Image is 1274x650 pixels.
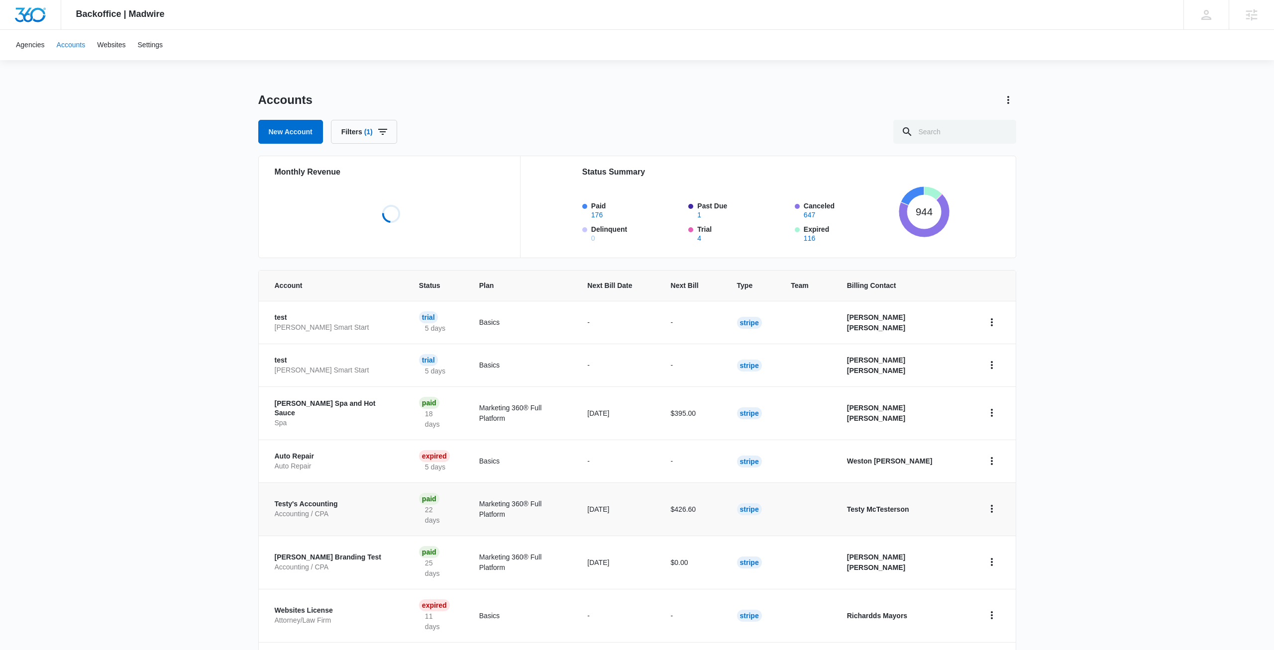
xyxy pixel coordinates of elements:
[984,405,1000,421] button: home
[76,9,165,19] span: Backoffice | Madwire
[737,503,762,515] div: Stripe
[737,407,762,419] div: Stripe
[984,554,1000,570] button: home
[419,493,439,505] div: Paid
[275,553,395,572] a: [PERSON_NAME] Branding TestAccounting / CPA
[659,536,725,589] td: $0.00
[419,558,455,579] p: 25 days
[91,30,131,60] a: Websites
[575,589,658,642] td: -
[275,356,395,366] p: test
[591,201,683,218] label: Paid
[419,462,451,472] p: 5 days
[479,403,564,424] p: Marketing 360® Full Platform
[697,211,701,218] button: Past Due
[419,409,455,430] p: 18 days
[737,280,753,291] span: Type
[659,440,725,482] td: -
[916,206,933,217] tspan: 944
[847,313,905,332] strong: [PERSON_NAME] [PERSON_NAME]
[479,360,564,371] p: Basics
[847,280,960,291] span: Billing Contact
[275,499,395,519] a: Testy's AccountingAccounting / CPA
[479,499,564,520] p: Marketing 360® Full Platform
[419,323,451,334] p: 5 days
[697,201,789,218] label: Past Due
[575,301,658,344] td: -
[984,357,1000,373] button: home
[275,323,395,333] p: [PERSON_NAME] Smart Start
[419,599,450,611] div: Expired
[737,610,762,622] div: Stripe
[275,606,395,625] a: Websites LicenseAttorney/Law Firm
[587,280,632,291] span: Next Bill Date
[659,589,725,642] td: -
[51,30,92,60] a: Accounts
[275,616,395,626] p: Attorney/Law Firm
[419,397,439,409] div: Paid
[479,611,564,621] p: Basics
[847,457,933,465] strong: Weston [PERSON_NAME]
[132,30,169,60] a: Settings
[697,235,701,242] button: Trial
[419,450,450,462] div: Expired
[804,224,895,242] label: Expired
[275,399,395,418] p: [PERSON_NAME] Spa and Hot Sauce
[582,166,950,178] h2: Status Summary
[659,301,725,344] td: -
[804,235,815,242] button: Expired
[331,120,397,144] button: Filters(1)
[479,456,564,466] p: Basics
[984,607,1000,623] button: home
[591,224,683,242] label: Delinquent
[737,557,762,568] div: Stripe
[275,509,395,519] p: Accounting / CPA
[575,482,658,536] td: [DATE]
[659,344,725,386] td: -
[364,128,373,135] span: (1)
[419,546,439,558] div: Paid
[275,356,395,375] a: test[PERSON_NAME] Smart Start
[275,399,395,428] a: [PERSON_NAME] Spa and Hot SauceSpa
[804,201,895,218] label: Canceled
[737,317,762,329] div: Stripe
[275,553,395,562] p: [PERSON_NAME] Branding Test
[275,562,395,572] p: Accounting / CPA
[479,552,564,573] p: Marketing 360® Full Platform
[804,211,815,218] button: Canceled
[671,280,699,291] span: Next Bill
[419,354,438,366] div: Trial
[575,386,658,440] td: [DATE]
[258,120,323,144] a: New Account
[275,313,395,332] a: test[PERSON_NAME] Smart Start
[847,404,905,422] strong: [PERSON_NAME] [PERSON_NAME]
[984,453,1000,469] button: home
[275,499,395,509] p: Testy's Accounting
[847,356,905,374] strong: [PERSON_NAME] [PERSON_NAME]
[275,452,395,462] p: Auto Repair
[275,418,395,428] p: Spa
[275,462,395,471] p: Auto Repair
[479,280,564,291] span: Plan
[847,505,909,513] strong: Testy McTesterson
[275,166,508,178] h2: Monthly Revenue
[847,612,907,620] strong: Richardds Mayors
[847,553,905,571] strong: [PERSON_NAME] [PERSON_NAME]
[419,611,455,632] p: 11 days
[1000,92,1016,108] button: Actions
[258,93,313,107] h1: Accounts
[419,505,455,526] p: 22 days
[419,366,451,376] p: 5 days
[275,366,395,375] p: [PERSON_NAME] Smart Start
[893,120,1016,144] input: Search
[479,317,564,328] p: Basics
[791,280,809,291] span: Team
[575,344,658,386] td: -
[10,30,51,60] a: Agencies
[419,311,438,323] div: Trial
[659,482,725,536] td: $426.60
[419,280,441,291] span: Status
[575,536,658,589] td: [DATE]
[737,456,762,467] div: Stripe
[737,360,762,371] div: Stripe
